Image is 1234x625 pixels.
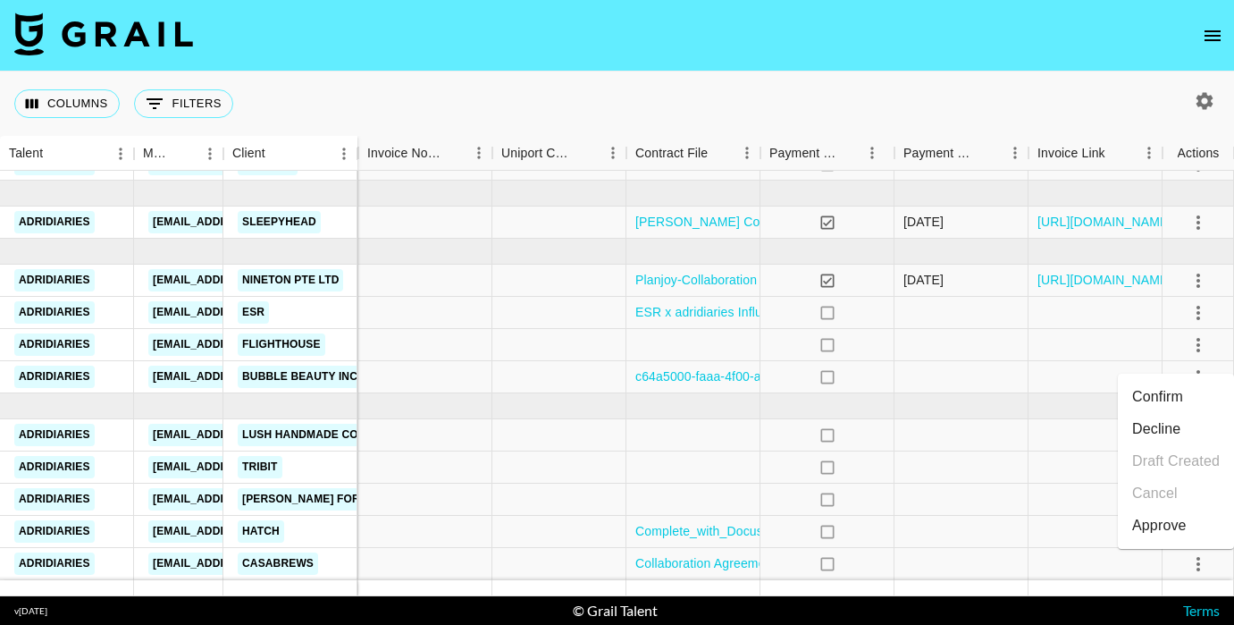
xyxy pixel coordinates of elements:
a: [EMAIL_ADDRESS][DOMAIN_NAME] [148,301,348,324]
div: Uniport Contact Email [501,136,575,171]
a: Collaboration Agreement（adridiaries） (2).pdf [635,554,902,572]
button: select merge strategy [1183,298,1213,328]
div: Payment Sent [760,136,894,171]
a: adridiaries [14,456,95,478]
a: adridiaries [14,301,95,324]
a: ESR x adridiaries Influencer Agreement (1).pdf [635,303,900,321]
button: Sort [839,140,864,165]
button: Sort [1105,140,1130,165]
div: Manager [143,136,172,171]
button: Menu [600,139,626,166]
div: © Grail Talent [573,602,658,620]
a: Planjoy-Collaboration Agreement.pdf [635,271,844,289]
div: Contract File [635,136,708,171]
div: 07/08/2025 [903,271,944,289]
button: select merge strategy [1183,549,1213,579]
div: Contract File [626,136,760,171]
a: adridiaries [14,553,95,575]
button: Menu [859,139,886,166]
div: Invoice Link [1037,136,1105,171]
a: Hatch [238,520,284,543]
a: adridiaries [14,269,95,291]
a: adridiaries [14,424,95,446]
div: Payment Sent [769,136,839,171]
a: Lush Handmade Cosmetics LTD [238,424,435,446]
div: v [DATE] [14,605,47,617]
button: Menu [107,140,134,167]
a: Sleepyhead [238,211,321,233]
button: Sort [265,141,290,166]
a: adridiaries [14,366,95,388]
a: Complete_with_Docusign_Hatch_x_Adriana_Sosa_ (1).pdf [635,522,970,540]
button: Sort [575,140,600,165]
a: c64a5000-faaa-4f00-a938-35d4f6428139 (1) (1).pdf [635,367,928,385]
button: select merge strategy [1183,330,1213,360]
button: Menu [466,139,492,166]
div: Manager [134,136,223,171]
div: Invoice Notes [367,136,441,171]
li: Confirm [1118,381,1234,413]
a: Nineton Pte Ltd [238,269,343,291]
button: Show filters [134,89,233,118]
a: [URL][DOMAIN_NAME] [1037,271,1172,289]
a: Bubble Beauty Inc [238,366,362,388]
div: Client [223,136,357,171]
div: Actions [1163,136,1234,171]
div: Payment Sent Date [903,136,977,171]
button: select merge strategy [1183,207,1213,238]
button: Sort [172,141,197,166]
button: Menu [1002,139,1028,166]
a: Terms [1183,602,1220,619]
button: Menu [734,139,760,166]
div: Talent [9,136,43,171]
a: Flighthouse [238,334,325,356]
a: [EMAIL_ADDRESS][DOMAIN_NAME] [148,520,348,543]
button: Menu [1136,139,1163,166]
div: Client [232,136,265,171]
div: PO Number [224,136,358,171]
a: Casabrews [238,553,318,575]
div: Actions [1178,136,1220,171]
button: Sort [977,140,1002,165]
div: Payment Sent Date [894,136,1028,171]
a: [PERSON_NAME] FOR PERFUMES & COSMETICS TRADING CO. L.L.C [238,488,613,511]
a: [EMAIL_ADDRESS][DOMAIN_NAME] [148,211,348,233]
a: adridiaries [14,520,95,543]
a: adridiaries [14,334,95,356]
button: Sort [441,140,466,165]
a: [EMAIL_ADDRESS][DOMAIN_NAME] [148,553,348,575]
div: Approve [1132,515,1187,536]
a: [EMAIL_ADDRESS][DOMAIN_NAME] [148,424,348,446]
a: adridiaries [14,488,95,511]
a: [PERSON_NAME] Contract (3).pdf [635,213,833,231]
button: Sort [708,140,733,165]
button: open drawer [1195,18,1230,54]
a: adridiaries [14,211,95,233]
div: Invoice Notes [358,136,492,171]
a: [EMAIL_ADDRESS][DOMAIN_NAME] [148,269,348,291]
a: Tribit [238,456,282,478]
div: Uniport Contact Email [492,136,626,171]
img: Grail Talent [14,13,193,55]
a: [EMAIL_ADDRESS][DOMAIN_NAME] [148,334,348,356]
a: [EMAIL_ADDRESS][DOMAIN_NAME] [148,456,348,478]
a: ESR [238,301,269,324]
a: [URL][DOMAIN_NAME] [1037,213,1172,231]
button: Select columns [14,89,120,118]
button: Menu [197,140,223,167]
a: [EMAIL_ADDRESS][DOMAIN_NAME] [148,488,348,511]
button: Sort [43,141,68,166]
button: Menu [331,140,357,167]
button: select merge strategy [1183,362,1213,393]
li: Decline [1118,413,1234,445]
button: select merge strategy [1183,266,1213,296]
a: [EMAIL_ADDRESS][DOMAIN_NAME] [148,366,348,388]
div: Invoice Link [1028,136,1163,171]
div: 05/08/2025 [903,213,944,231]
